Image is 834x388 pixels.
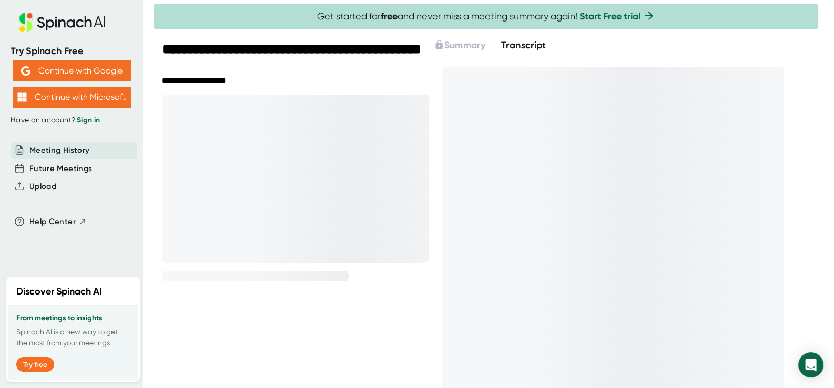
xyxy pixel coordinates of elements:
button: Upload [29,181,56,193]
span: Get started for and never miss a meeting summary again! [317,11,655,23]
button: Continue with Microsoft [13,87,131,108]
button: Future Meetings [29,163,92,175]
span: Transcript [501,39,546,51]
div: Open Intercom Messenger [798,352,823,377]
button: Meeting History [29,144,89,156]
span: Summary [444,39,485,51]
button: Try free [16,357,54,372]
div: Try Spinach Free [11,45,133,57]
b: free [381,11,398,22]
img: Aehbyd4JwY73AAAAAElFTkSuQmCC [21,66,30,76]
span: Help Center [29,216,76,228]
div: Upgrade to access [434,38,501,53]
button: Continue with Google [13,60,131,81]
a: Sign in [77,116,100,124]
div: Have an account? [11,116,133,125]
a: Start Free trial [579,11,640,22]
button: Help Center [29,216,87,228]
button: Transcript [501,38,546,53]
h2: Discover Spinach AI [16,285,102,299]
p: Spinach AI is a new way to get the most from your meetings [16,327,130,349]
button: Summary [434,38,485,53]
h3: From meetings to insights [16,314,130,322]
